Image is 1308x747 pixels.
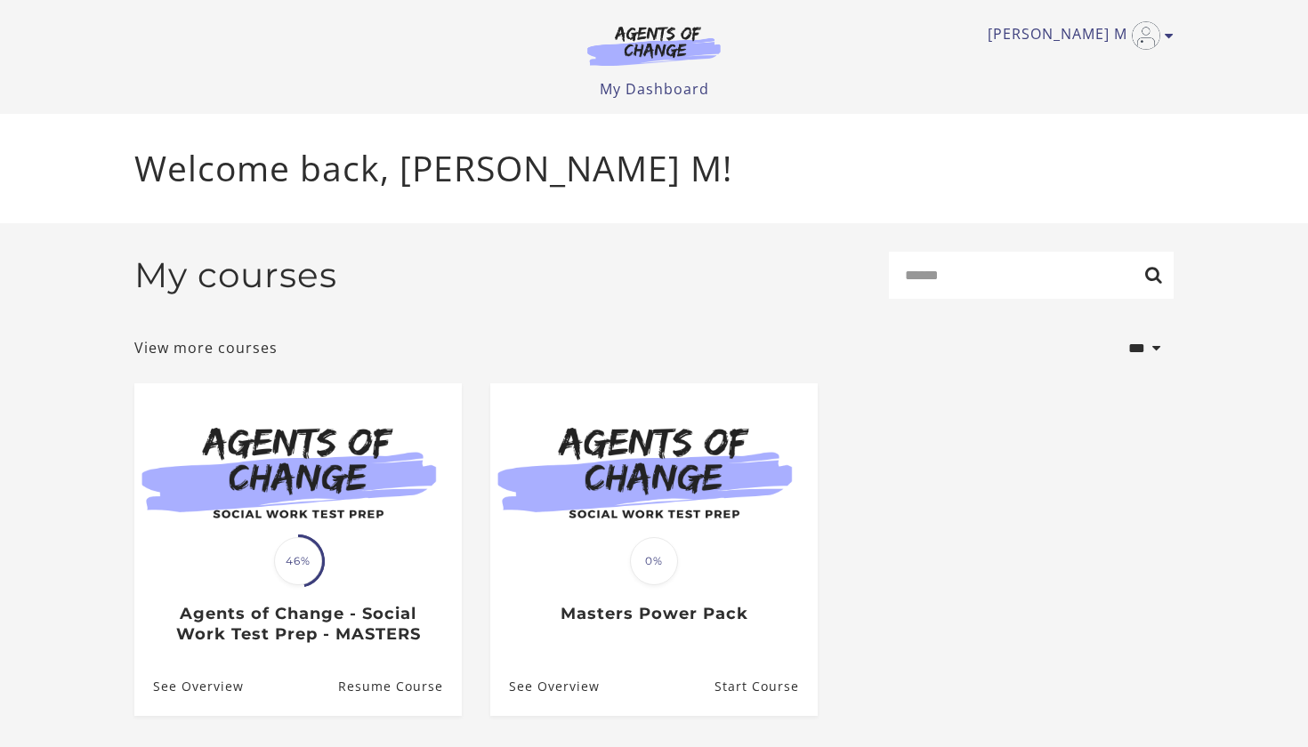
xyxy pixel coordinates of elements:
a: Masters Power Pack: See Overview [490,658,600,716]
p: Welcome back, [PERSON_NAME] M! [134,142,1174,195]
span: 46% [274,537,322,585]
h3: Masters Power Pack [509,604,798,624]
h2: My courses [134,254,337,296]
a: Masters Power Pack: Resume Course [715,658,818,716]
a: Toggle menu [988,21,1165,50]
span: 0% [630,537,678,585]
a: My Dashboard [600,79,709,99]
img: Agents of Change Logo [569,25,739,66]
a: Agents of Change - Social Work Test Prep - MASTERS: Resume Course [338,658,462,716]
a: View more courses [134,337,278,358]
a: Agents of Change - Social Work Test Prep - MASTERS: See Overview [134,658,244,716]
h3: Agents of Change - Social Work Test Prep - MASTERS [153,604,442,644]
